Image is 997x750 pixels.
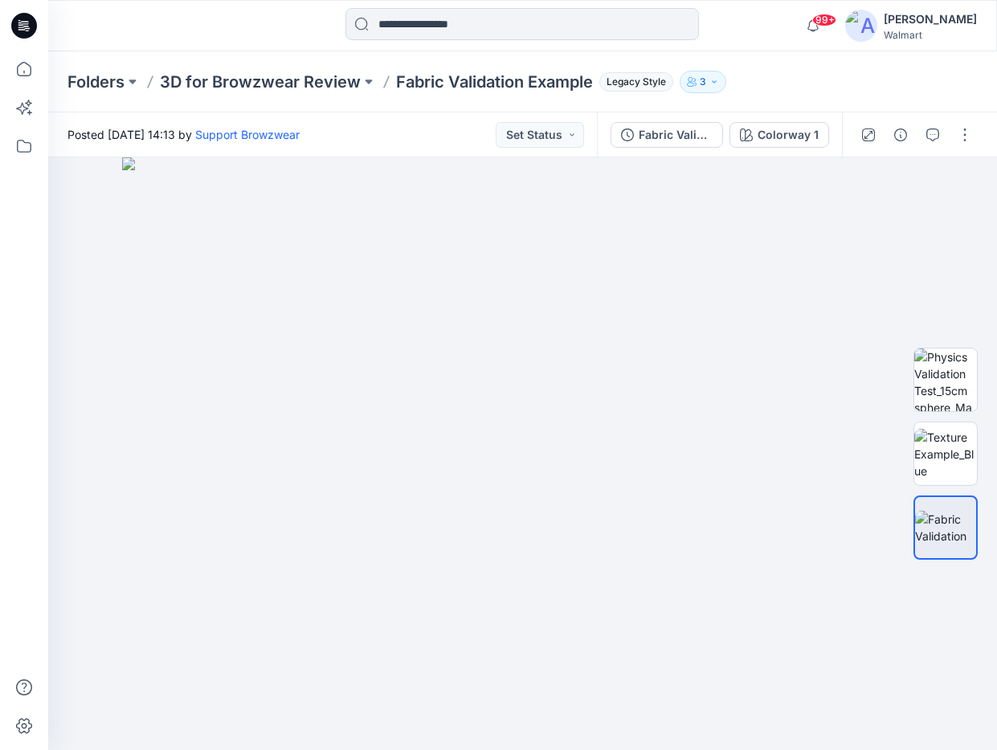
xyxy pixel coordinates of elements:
button: Fabric Validation Example [611,122,723,148]
img: avatar [845,10,877,42]
button: Legacy Style [593,71,673,93]
p: Fabric Validation Example [396,71,593,93]
div: Fabric Validation Example [639,126,713,144]
div: Colorway 1 [758,126,819,144]
div: Walmart [884,29,977,41]
span: Legacy Style [599,72,673,92]
div: [PERSON_NAME] [884,10,977,29]
a: Support Browzwear [195,128,300,141]
span: Posted [DATE] 14:13 by [67,126,300,143]
p: 3 [700,73,706,91]
img: Fabric Validation [915,511,976,544]
img: Physics Validation Test_15cm sphere_May 2024_Colorway 1_68cb05a08e95af1fb45c93d3 [914,349,977,411]
button: Colorway 1 [729,122,829,148]
button: 3 [680,71,726,93]
img: eyJhbGciOiJIUzI1NiIsImtpZCI6IjAiLCJzbHQiOiJzZXMiLCJ0eXAiOiJKV1QifQ.eyJkYXRhIjp7InR5cGUiOiJzdG9yYW... [122,157,923,750]
button: Details [888,122,913,148]
img: Texture Example_Blue [914,429,977,479]
a: 3D for Browzwear Review [160,71,361,93]
span: 99+ [812,14,836,26]
a: Folders [67,71,125,93]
